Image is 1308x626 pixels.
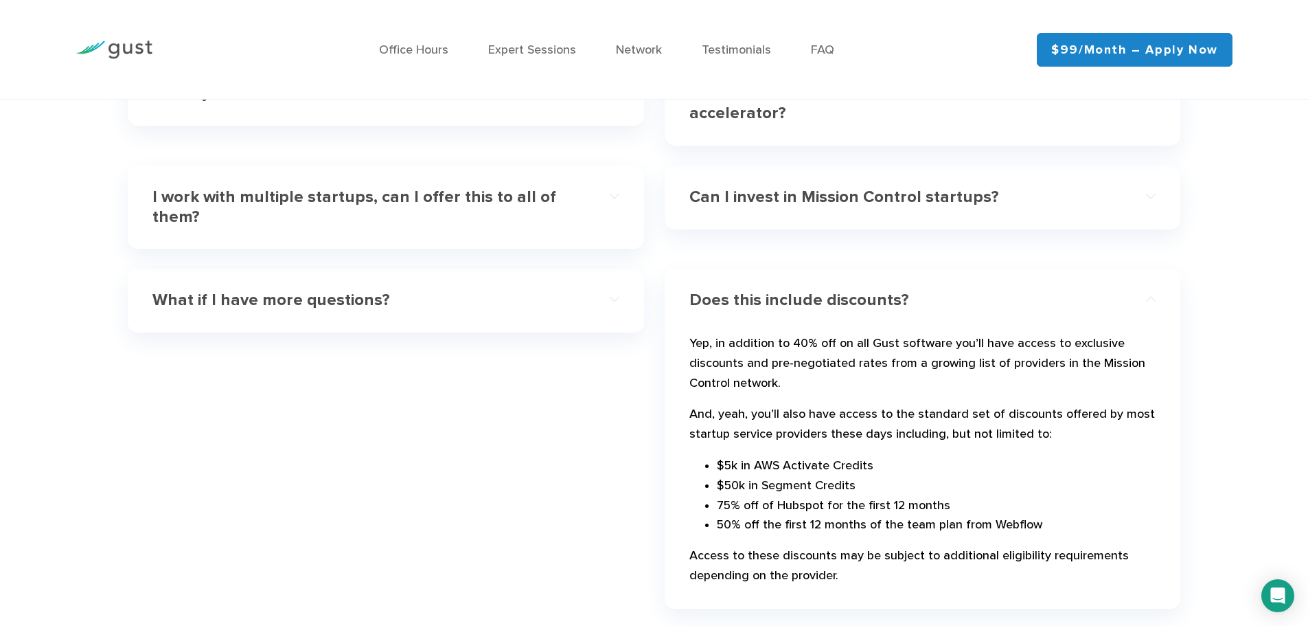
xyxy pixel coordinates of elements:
a: Expert Sessions [488,43,576,57]
p: Yep, in addition to 40% off on all Gust software you’ll have access to exclusive discounts and pr... [689,334,1156,399]
a: $99/month – Apply Now [1037,33,1232,67]
img: Gust Logo [76,41,152,59]
li: $50k in Segment Credits [717,476,1156,496]
li: 75% off of Hubspot for the first 12 months [717,496,1156,516]
a: Testimonials [702,43,771,57]
a: FAQ [811,43,834,57]
a: Network [616,43,662,57]
a: Office Hours [379,43,448,57]
p: And, yeah, you’ll also have access to the standard set of discounts offered by most startup servi... [689,405,1156,450]
li: $5k in AWS Activate Credits [717,456,1156,476]
div: Open Intercom Messenger [1261,579,1294,612]
h4: I work with multiple startups, can I offer this to all of them? [152,188,572,227]
h4: What if I have more questions? [152,291,572,311]
h4: Can I invest in Mission Control startups? [689,188,1109,208]
h4: Does this include discounts? [689,291,1109,311]
h4: Is this an accelerator? Do I need this if I’m in an accelerator? [689,84,1109,124]
p: Access to these discounts may be subject to additional eligibility requirements depending on the ... [689,546,1156,592]
li: 50% off the first 12 months of the team plan from Webflow [717,515,1156,535]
